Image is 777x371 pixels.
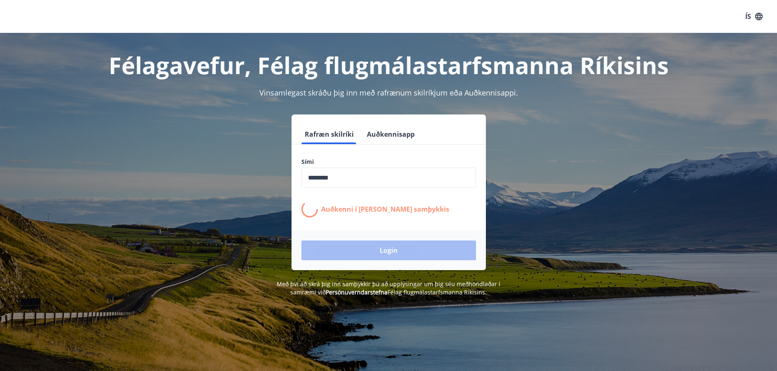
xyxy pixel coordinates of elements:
[277,280,500,296] span: Með því að skrá þig inn samþykkir þú að upplýsingar um þig séu meðhöndlaðar í samræmi við Félag f...
[364,124,418,144] button: Auðkennisapp
[326,288,387,296] a: Persónuverndarstefna
[301,124,357,144] button: Rafræn skilríki
[102,49,675,81] h1: Félagavefur, Félag flugmálastarfsmanna Ríkisins
[259,88,518,98] span: Vinsamlegast skráðu þig inn með rafrænum skilríkjum eða Auðkennisappi.
[741,9,767,24] button: ÍS
[321,205,449,214] p: Auðkenni í [PERSON_NAME] samþykkis
[301,158,476,166] label: Sími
